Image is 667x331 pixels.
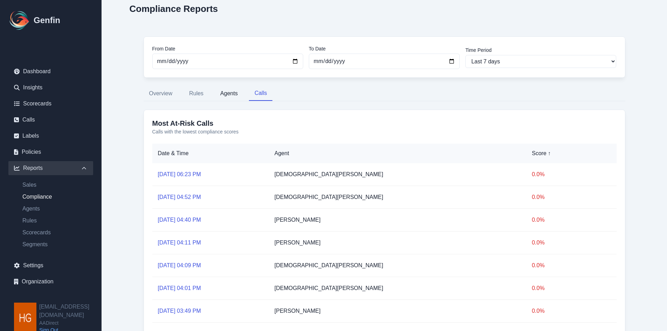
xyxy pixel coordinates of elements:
span: AADirect [39,319,102,326]
a: Policies [8,145,93,159]
a: Labels [8,129,93,143]
a: Rules [17,216,93,225]
p: [DEMOGRAPHIC_DATA][PERSON_NAME] [275,284,521,292]
p: 0.0 % [532,216,611,224]
a: [DATE] 04:40 PM [158,217,201,223]
a: Segments [17,240,93,249]
h3: Most At-Risk Calls [152,118,617,128]
a: Dashboard [8,64,93,78]
a: Calls [8,113,93,127]
p: 0.0 % [532,307,611,315]
a: [DATE] 06:23 PM [158,171,201,177]
a: Sales [17,181,93,189]
p: [DEMOGRAPHIC_DATA][PERSON_NAME] [275,261,521,270]
p: Calls with the lowest compliance scores [152,128,617,135]
label: Time Period [465,47,616,54]
a: Compliance [17,193,93,201]
h2: [EMAIL_ADDRESS][DOMAIN_NAME] [39,303,102,319]
button: Calls [249,86,273,101]
label: From Date [152,45,303,52]
a: Insights [8,81,93,95]
p: 0.0 % [532,284,611,292]
p: 0.0 % [532,170,611,179]
a: Settings [8,258,93,273]
a: Organization [8,275,93,289]
a: Agents [17,205,93,213]
h2: Compliance Reports [130,4,218,14]
a: [DATE] 04:01 PM [158,285,201,291]
button: Agents [215,86,243,101]
div: Date & Time [158,149,263,158]
label: To Date [309,45,460,52]
p: 0.0 % [532,261,611,270]
div: Score [532,149,611,158]
a: [DATE] 04:52 PM [158,194,201,200]
button: Rules [183,86,209,101]
p: [DEMOGRAPHIC_DATA][PERSON_NAME] [275,170,521,179]
h1: Genfin [34,15,60,26]
p: 0.0 % [532,239,611,247]
p: [PERSON_NAME] [275,216,521,224]
p: 0.0 % [532,193,611,201]
p: [DEMOGRAPHIC_DATA][PERSON_NAME] [275,193,521,201]
a: Scorecards [17,228,93,237]
p: [PERSON_NAME] [275,239,521,247]
p: [PERSON_NAME] [275,307,521,315]
img: Logo [8,9,31,32]
a: [DATE] 03:49 PM [158,308,201,314]
a: [DATE] 04:11 PM [158,240,201,246]
div: Reports [8,161,93,175]
button: Overview [144,86,178,101]
span: ↑ [548,149,551,158]
div: Agent [275,149,521,158]
a: [DATE] 04:09 PM [158,262,201,268]
a: Scorecards [8,97,93,111]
